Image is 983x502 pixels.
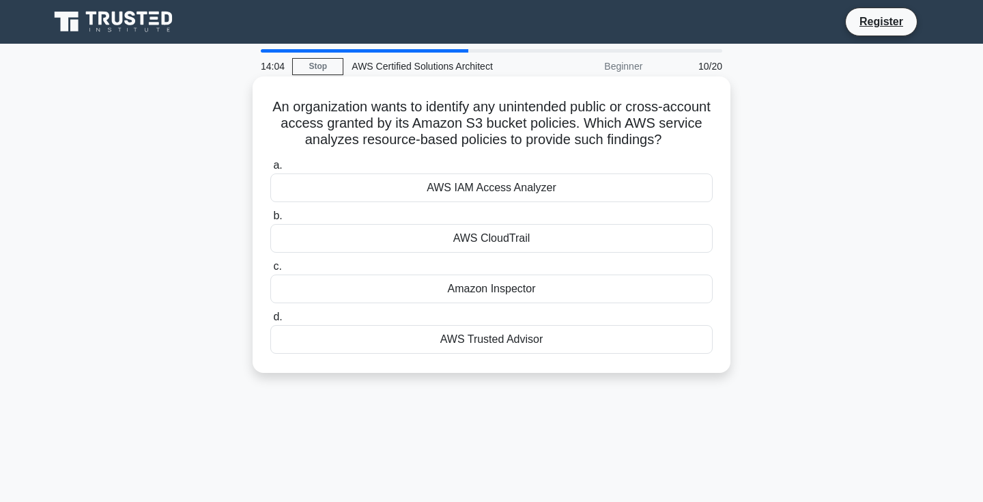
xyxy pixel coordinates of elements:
[273,311,282,322] span: d.
[273,159,282,171] span: a.
[269,98,714,149] h5: An organization wants to identify any unintended public or cross-account access granted by its Am...
[292,58,343,75] a: Stop
[851,13,911,30] a: Register
[270,325,713,354] div: AWS Trusted Advisor
[270,173,713,202] div: AWS IAM Access Analyzer
[343,53,531,80] div: AWS Certified Solutions Architect
[273,210,282,221] span: b.
[273,260,281,272] span: c.
[270,275,713,303] div: Amazon Inspector
[651,53,730,80] div: 10/20
[253,53,292,80] div: 14:04
[531,53,651,80] div: Beginner
[270,224,713,253] div: AWS CloudTrail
